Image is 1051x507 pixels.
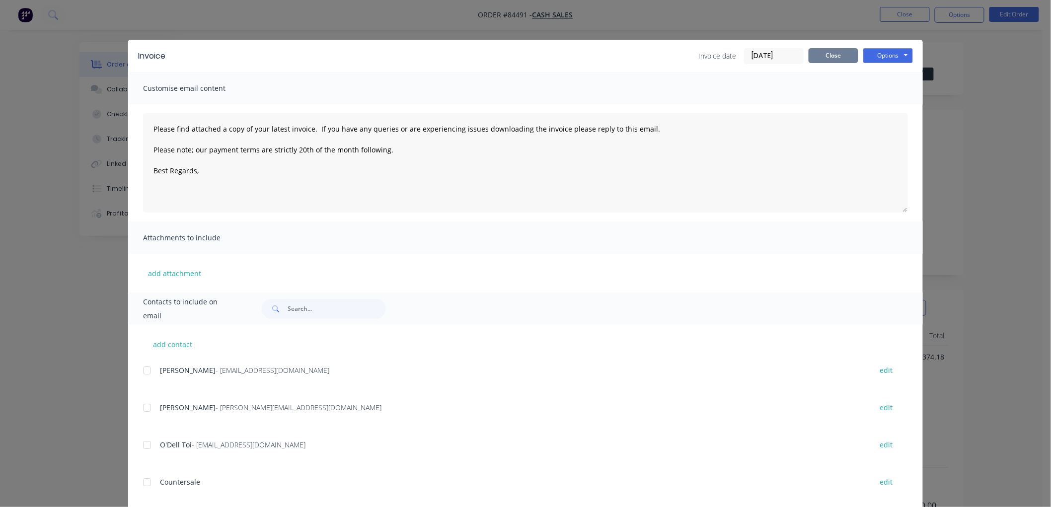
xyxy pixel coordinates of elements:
span: Attachments to include [143,231,252,245]
span: Contacts to include on email [143,295,237,323]
button: Options [863,48,913,63]
button: edit [874,438,899,451]
span: Countersale [160,477,200,487]
span: Invoice date [698,51,736,61]
span: O'Dell Toi [160,440,192,449]
span: - [PERSON_NAME][EMAIL_ADDRESS][DOMAIN_NAME] [216,403,381,412]
span: [PERSON_NAME] [160,403,216,412]
button: edit [874,475,899,489]
span: Customise email content [143,81,252,95]
button: add contact [143,337,203,352]
div: Invoice [138,50,165,62]
input: Search... [288,299,386,319]
button: Close [809,48,858,63]
span: - [EMAIL_ADDRESS][DOMAIN_NAME] [192,440,305,449]
span: [PERSON_NAME] [160,365,216,375]
button: add attachment [143,266,206,281]
textarea: Please find attached a copy of your latest invoice. If you have any queries or are experiencing i... [143,113,908,213]
span: - [EMAIL_ADDRESS][DOMAIN_NAME] [216,365,329,375]
button: edit [874,363,899,377]
button: edit [874,401,899,414]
